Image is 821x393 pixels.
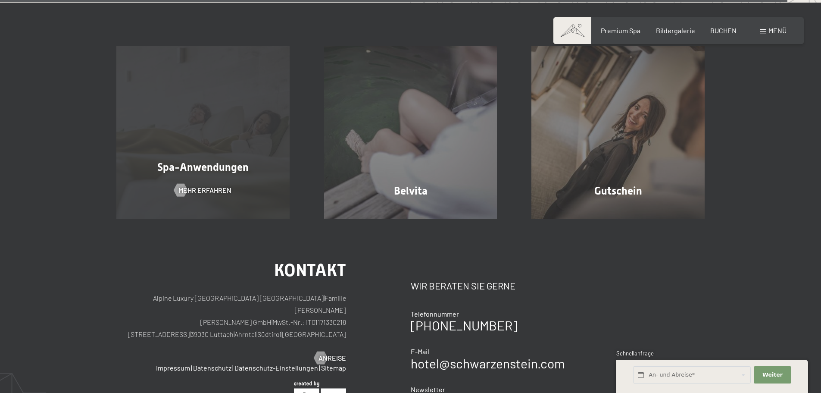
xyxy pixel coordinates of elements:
[190,330,190,338] span: |
[321,364,346,372] a: Sitemap
[178,185,231,195] span: Mehr erfahren
[762,371,783,379] span: Weiter
[411,318,517,333] a: [PHONE_NUMBER]
[156,364,190,372] a: Impressum
[307,46,515,219] a: Ein Wellness-Urlaub in Südtirol – 7.700 m² Spa, 10 Saunen Belvita
[99,46,307,219] a: Ein Wellness-Urlaub in Südtirol – 7.700 m² Spa, 10 Saunen Spa-Anwendungen Mehr erfahren
[601,26,640,35] a: Premium Spa
[193,364,231,372] a: Datenschutz
[234,330,234,338] span: |
[411,347,429,355] span: E-Mail
[394,185,428,197] span: Belvita
[656,26,695,35] a: Bildergalerie
[319,364,320,372] span: |
[768,26,787,35] span: Menü
[616,350,654,357] span: Schnellanfrage
[411,355,565,371] a: hotel@schwarzenstein.com
[314,353,346,363] a: Anreise
[754,366,791,384] button: Weiter
[710,26,737,35] a: BUCHEN
[232,364,234,372] span: |
[324,294,325,302] span: |
[514,46,722,219] a: Ein Wellness-Urlaub in Südtirol – 7.700 m² Spa, 10 Saunen Gutschein
[594,185,642,197] span: Gutschein
[274,260,346,280] span: Kontakt
[234,364,318,372] a: Datenschutz-Einstellungen
[191,364,192,372] span: |
[318,353,346,363] span: Anreise
[411,280,515,291] span: Wir beraten Sie gerne
[157,161,249,173] span: Spa-Anwendungen
[116,292,346,340] p: Alpine Luxury [GEOGRAPHIC_DATA] [GEOGRAPHIC_DATA] Familie [PERSON_NAME] [PERSON_NAME] GmbH MwSt.-...
[411,310,459,318] span: Telefonnummer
